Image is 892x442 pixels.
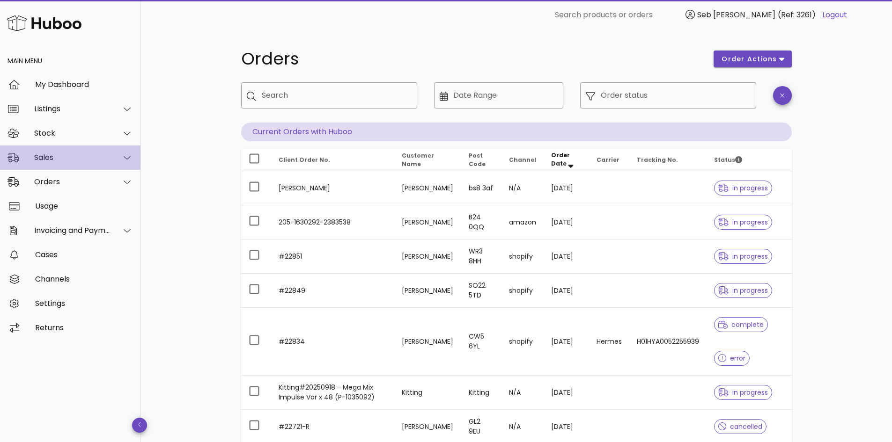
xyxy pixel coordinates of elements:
[629,149,707,171] th: Tracking No.
[7,13,81,33] img: Huboo Logo
[589,308,629,376] td: Hermes
[35,275,133,283] div: Channels
[697,9,775,20] span: Seb [PERSON_NAME]
[461,205,501,239] td: B24 0QQ
[718,355,746,362] span: error
[461,149,501,171] th: Post Code
[271,149,395,171] th: Client Order No.
[718,389,768,396] span: in progress
[271,239,395,274] td: #22851
[35,250,133,259] div: Cases
[551,151,570,167] span: Order Date
[544,308,589,376] td: [DATE]
[501,239,544,274] td: shopify
[721,54,777,64] span: order actions
[718,423,763,430] span: cancelled
[718,287,768,294] span: in progress
[509,156,536,164] span: Channel
[34,129,111,138] div: Stock
[714,51,791,67] button: order actions
[501,171,544,205] td: N/A
[35,202,133,210] div: Usage
[35,80,133,89] div: My Dashboard
[544,239,589,274] td: [DATE]
[629,308,707,376] td: H01HYA0052255939
[501,149,544,171] th: Channel
[35,323,133,332] div: Returns
[501,376,544,410] td: N/A
[718,321,764,328] span: complete
[718,253,768,260] span: in progress
[718,219,768,225] span: in progress
[778,9,816,20] span: (Ref: 3261)
[707,149,792,171] th: Status
[241,51,703,67] h1: Orders
[544,171,589,205] td: [DATE]
[271,274,395,308] td: #22849
[501,308,544,376] td: shopify
[241,123,792,141] p: Current Orders with Huboo
[544,274,589,308] td: [DATE]
[34,226,111,235] div: Invoicing and Payments
[461,171,501,205] td: bs8 3af
[637,156,678,164] span: Tracking No.
[469,152,486,168] span: Post Code
[35,299,133,308] div: Settings
[271,308,395,376] td: #22834
[271,205,395,239] td: 205-1630292-2383538
[544,205,589,239] td: [DATE]
[394,149,461,171] th: Customer Name
[461,239,501,274] td: WR3 8HH
[34,104,111,113] div: Listings
[394,239,461,274] td: [PERSON_NAME]
[271,171,395,205] td: [PERSON_NAME]
[589,149,629,171] th: Carrier
[501,205,544,239] td: amazon
[394,205,461,239] td: [PERSON_NAME]
[34,177,111,186] div: Orders
[461,376,501,410] td: Kitting
[394,308,461,376] td: [PERSON_NAME]
[402,152,434,168] span: Customer Name
[544,149,589,171] th: Order Date: Sorted descending. Activate to remove sorting.
[501,274,544,308] td: shopify
[394,376,461,410] td: Kitting
[822,9,847,21] a: Logout
[34,153,111,162] div: Sales
[718,185,768,191] span: in progress
[714,156,742,164] span: Status
[394,171,461,205] td: [PERSON_NAME]
[279,156,330,164] span: Client Order No.
[461,274,501,308] td: SO22 5TD
[597,156,619,164] span: Carrier
[394,274,461,308] td: [PERSON_NAME]
[271,376,395,410] td: Kitting#20250918 - Mega Mix Impulse Var x 48 (P-1035092)
[461,308,501,376] td: CW5 6YL
[544,376,589,410] td: [DATE]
